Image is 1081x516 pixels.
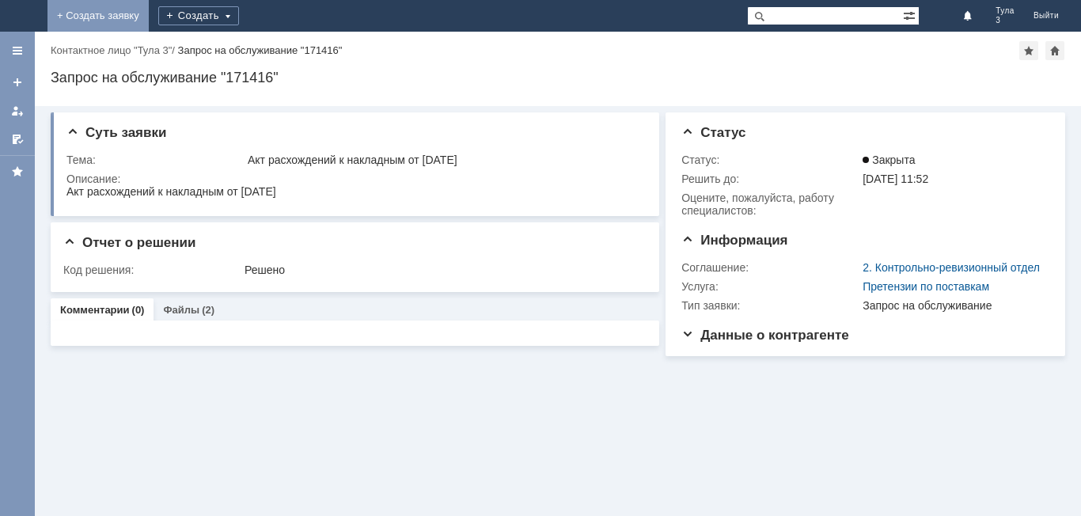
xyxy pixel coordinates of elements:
[903,7,919,22] span: Расширенный поиск
[996,6,1015,16] span: Тула
[51,70,1065,85] div: Запрос на обслуживание "171416"
[681,280,859,293] div: Услуга:
[863,280,989,293] a: Претензии по поставкам
[681,328,849,343] span: Данные о контрагенте
[178,44,343,56] div: Запрос на обслуживание "171416"
[681,299,859,312] div: Тип заявки:
[51,44,172,56] a: Контактное лицо "Тула 3"
[681,173,859,185] div: Решить до:
[5,70,30,95] a: Создать заявку
[863,173,928,185] span: [DATE] 11:52
[5,127,30,152] a: Мои согласования
[863,299,1042,312] div: Запрос на обслуживание
[863,261,1040,274] a: 2. Контрольно-ревизионный отдел
[996,16,1015,25] span: 3
[245,264,638,276] div: Решено
[158,6,239,25] div: Создать
[63,264,241,276] div: Код решения:
[863,154,915,166] span: Закрыта
[681,192,859,217] div: Oцените, пожалуйста, работу специалистов:
[681,125,745,140] span: Статус
[5,98,30,123] a: Мои заявки
[132,304,145,316] div: (0)
[60,304,130,316] a: Комментарии
[66,173,641,185] div: Описание:
[63,235,195,250] span: Отчет о решении
[681,233,787,248] span: Информация
[51,44,178,56] div: /
[66,125,166,140] span: Суть заявки
[202,304,214,316] div: (2)
[681,154,859,166] div: Статус:
[1019,41,1038,60] div: Добавить в избранное
[163,304,199,316] a: Файлы
[248,154,638,166] div: Акт расхождений к накладным от [DATE]
[66,154,245,166] div: Тема:
[1045,41,1064,60] div: Сделать домашней страницей
[681,261,859,274] div: Соглашение:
